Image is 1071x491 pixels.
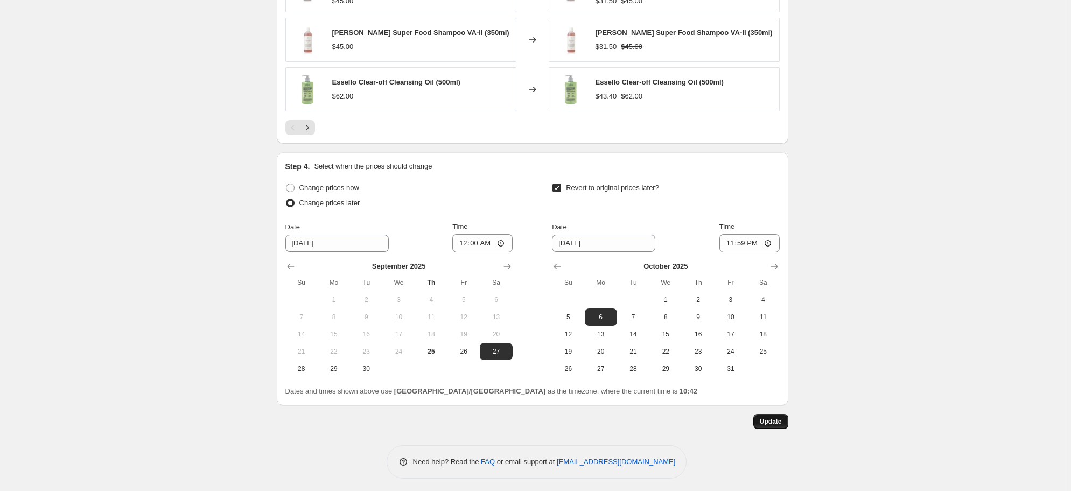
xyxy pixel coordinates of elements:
[387,347,410,356] span: 24
[654,347,677,356] span: 22
[447,343,480,360] button: Friday September 26 2025
[387,278,410,287] span: We
[649,343,682,360] button: Wednesday October 22 2025
[649,360,682,377] button: Wednesday October 29 2025
[654,313,677,321] span: 8
[589,313,613,321] span: 6
[617,326,649,343] button: Tuesday October 14 2025
[552,326,584,343] button: Sunday October 12 2025
[654,296,677,304] span: 1
[322,296,346,304] span: 1
[719,222,734,230] span: Time
[552,235,655,252] input: 9/25/2025
[682,360,714,377] button: Thursday October 30 2025
[555,24,587,56] img: vaira-super-food-shampoo-va-ii-featured-01_80x.jpg
[495,458,557,466] span: or email support at
[649,308,682,326] button: Wednesday October 8 2025
[382,308,415,326] button: Wednesday September 10 2025
[617,308,649,326] button: Tuesday October 7 2025
[751,296,775,304] span: 4
[649,274,682,291] th: Wednesday
[556,313,580,321] span: 5
[332,29,509,37] span: [PERSON_NAME] Super Food Shampoo VA-II (350ml)
[318,343,350,360] button: Monday September 22 2025
[290,347,313,356] span: 21
[484,278,508,287] span: Sa
[415,343,447,360] button: Today Thursday September 25 2025
[452,296,475,304] span: 5
[719,347,743,356] span: 24
[415,274,447,291] th: Thursday
[654,330,677,339] span: 15
[747,326,779,343] button: Saturday October 18 2025
[550,259,565,274] button: Show previous month, September 2025
[484,296,508,304] span: 6
[382,274,415,291] th: Wednesday
[715,343,747,360] button: Friday October 24 2025
[715,360,747,377] button: Friday October 31 2025
[621,364,645,373] span: 28
[596,78,724,86] span: Essello Clear-off Cleansing Oil (500ml)
[760,417,782,426] span: Update
[413,458,481,466] span: Need help? Read the
[480,308,512,326] button: Saturday September 13 2025
[556,347,580,356] span: 19
[322,313,346,321] span: 8
[682,274,714,291] th: Thursday
[354,330,378,339] span: 16
[617,360,649,377] button: Tuesday October 28 2025
[680,387,697,395] b: 10:42
[419,347,443,356] span: 25
[719,296,743,304] span: 3
[649,326,682,343] button: Wednesday October 15 2025
[484,347,508,356] span: 27
[354,278,378,287] span: Tu
[285,235,389,252] input: 9/25/2025
[751,330,775,339] span: 18
[480,274,512,291] th: Saturday
[555,73,587,106] img: essello-clear-off-cleansing-oil-featured-02_80x.png
[480,326,512,343] button: Saturday September 20 2025
[322,330,346,339] span: 15
[299,199,360,207] span: Change prices later
[387,296,410,304] span: 3
[596,29,773,37] span: [PERSON_NAME] Super Food Shampoo VA-II (350ml)
[350,343,382,360] button: Tuesday September 23 2025
[552,274,584,291] th: Sunday
[481,458,495,466] a: FAQ
[719,313,743,321] span: 10
[382,291,415,308] button: Wednesday September 3 2025
[332,78,460,86] span: Essello Clear-off Cleansing Oil (500ml)
[621,278,645,287] span: Tu
[350,274,382,291] th: Tuesday
[747,343,779,360] button: Saturday October 25 2025
[617,343,649,360] button: Tuesday October 21 2025
[419,296,443,304] span: 4
[719,278,743,287] span: Fr
[585,274,617,291] th: Monday
[715,308,747,326] button: Friday October 10 2025
[415,308,447,326] button: Thursday September 11 2025
[447,308,480,326] button: Friday September 12 2025
[318,274,350,291] th: Monday
[751,278,775,287] span: Sa
[719,330,743,339] span: 17
[299,184,359,192] span: Change prices now
[394,387,545,395] b: [GEOGRAPHIC_DATA]/[GEOGRAPHIC_DATA]
[452,278,475,287] span: Fr
[452,313,475,321] span: 12
[419,278,443,287] span: Th
[585,326,617,343] button: Monday October 13 2025
[452,330,475,339] span: 19
[767,259,782,274] button: Show next month, November 2025
[290,313,313,321] span: 7
[350,291,382,308] button: Tuesday September 2 2025
[719,234,780,252] input: 12:00
[318,360,350,377] button: Monday September 29 2025
[452,347,475,356] span: 26
[556,364,580,373] span: 26
[682,291,714,308] button: Thursday October 2 2025
[747,291,779,308] button: Saturday October 4 2025
[596,91,617,102] div: $43.40
[589,347,613,356] span: 20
